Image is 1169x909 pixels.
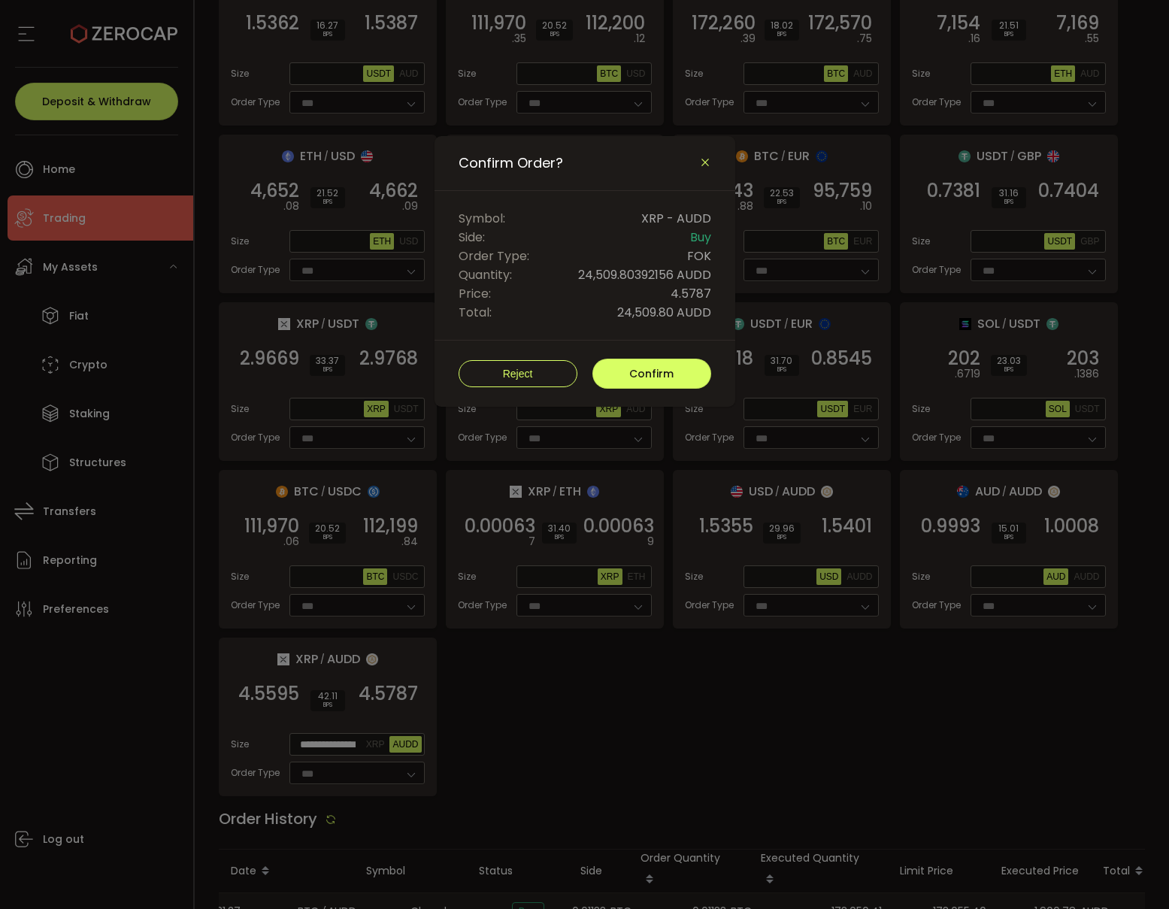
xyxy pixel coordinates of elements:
span: Total: [459,303,492,322]
span: Side: [459,228,485,247]
iframe: Chat Widget [990,747,1169,909]
span: 24,509.80392156 AUDD [578,265,711,284]
span: Reject [503,368,533,380]
span: Buy [690,228,711,247]
span: Order Type: [459,247,529,265]
span: Confirm [629,366,674,381]
button: Close [699,156,711,170]
span: Symbol: [459,209,505,228]
span: FOK [687,247,711,265]
span: 4.5787 [671,284,711,303]
button: Confirm [592,359,711,389]
span: XRP - AUDD [641,209,711,228]
div: Confirm Order? [435,136,735,407]
span: Confirm Order? [459,154,563,172]
button: Reject [459,360,577,387]
span: Quantity: [459,265,512,284]
span: 24,509.80 AUDD [617,303,711,322]
span: Price: [459,284,491,303]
